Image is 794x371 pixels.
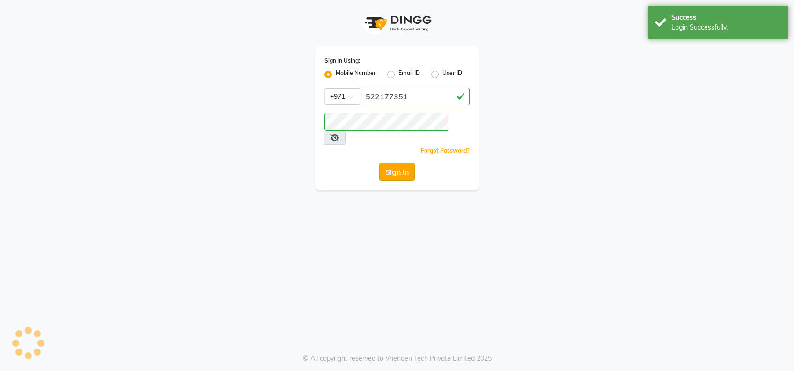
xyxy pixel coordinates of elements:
a: Forgot Password? [421,147,470,154]
img: logo1.svg [360,9,434,37]
div: Success [671,13,781,22]
label: Mobile Number [336,69,376,80]
input: Username [360,88,470,105]
label: Sign In Using: [324,57,360,65]
div: Login Successfully. [671,22,781,32]
label: Email ID [398,69,420,80]
input: Username [324,113,448,131]
label: User ID [442,69,462,80]
button: Sign In [379,163,415,181]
